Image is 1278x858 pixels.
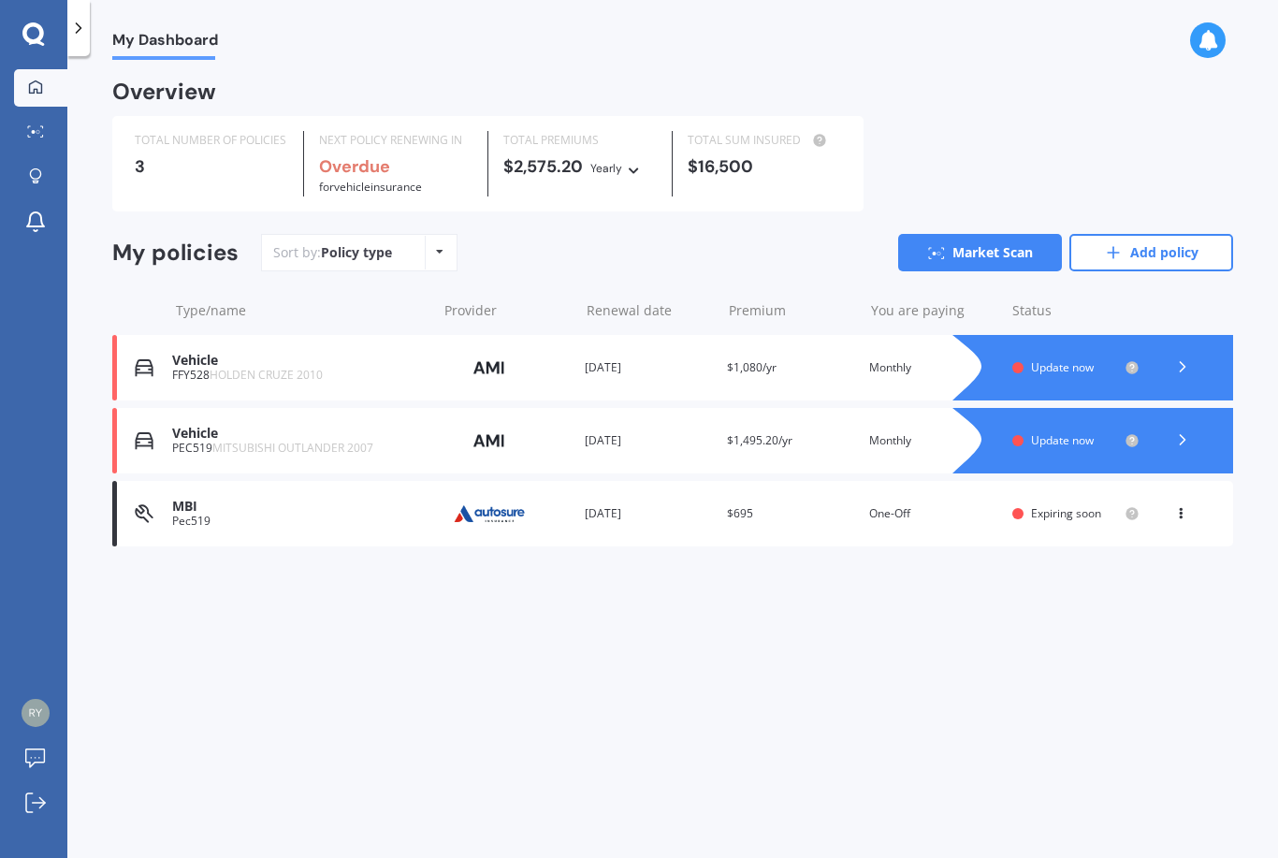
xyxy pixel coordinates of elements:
img: 92e7ae3634bc54e774ee79b7da457985 [22,699,50,727]
div: 3 [135,157,288,176]
span: for Vehicle insurance [319,179,422,195]
div: NEXT POLICY RENEWING IN [319,131,472,150]
span: Update now [1031,359,1094,375]
div: PEC519 [172,442,428,455]
div: [DATE] [585,504,712,523]
div: TOTAL NUMBER OF POLICIES [135,131,288,150]
div: One-Off [869,504,996,523]
div: Overview [112,82,216,101]
div: Yearly [590,159,622,178]
span: Update now [1031,432,1094,448]
span: $1,080/yr [727,359,777,375]
img: Autosure [443,496,536,531]
span: Expiring soon [1031,505,1101,521]
div: My policies [112,240,239,267]
img: Vehicle [135,431,153,450]
span: HOLDEN CRUZE 2010 [210,367,323,383]
div: Sort by: [273,243,392,262]
div: $2,575.20 [503,157,657,178]
span: $1,495.20/yr [727,432,792,448]
span: MITSUBISHI OUTLANDER 2007 [212,440,373,456]
img: AMI [443,350,536,385]
div: Monthly [869,431,996,450]
div: FFY528 [172,369,428,382]
div: Policy type [321,243,392,262]
div: Provider [444,301,572,320]
div: Vehicle [172,426,428,442]
div: Pec519 [172,515,428,528]
img: AMI [443,423,536,458]
div: Vehicle [172,353,428,369]
span: $695 [727,505,753,521]
div: Renewal date [587,301,714,320]
a: Add policy [1069,234,1233,271]
div: TOTAL SUM INSURED [688,131,841,150]
div: Type/name [176,301,429,320]
div: $16,500 [688,157,841,176]
b: Overdue [319,155,390,178]
img: Vehicle [135,358,153,377]
div: [DATE] [585,358,712,377]
div: TOTAL PREMIUMS [503,131,657,150]
div: Monthly [869,358,996,377]
a: Market Scan [898,234,1062,271]
div: [DATE] [585,431,712,450]
span: My Dashboard [112,31,218,56]
div: Premium [729,301,856,320]
div: You are paying [871,301,998,320]
div: MBI [172,499,428,515]
img: MBI [135,504,153,523]
div: Status [1012,301,1140,320]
